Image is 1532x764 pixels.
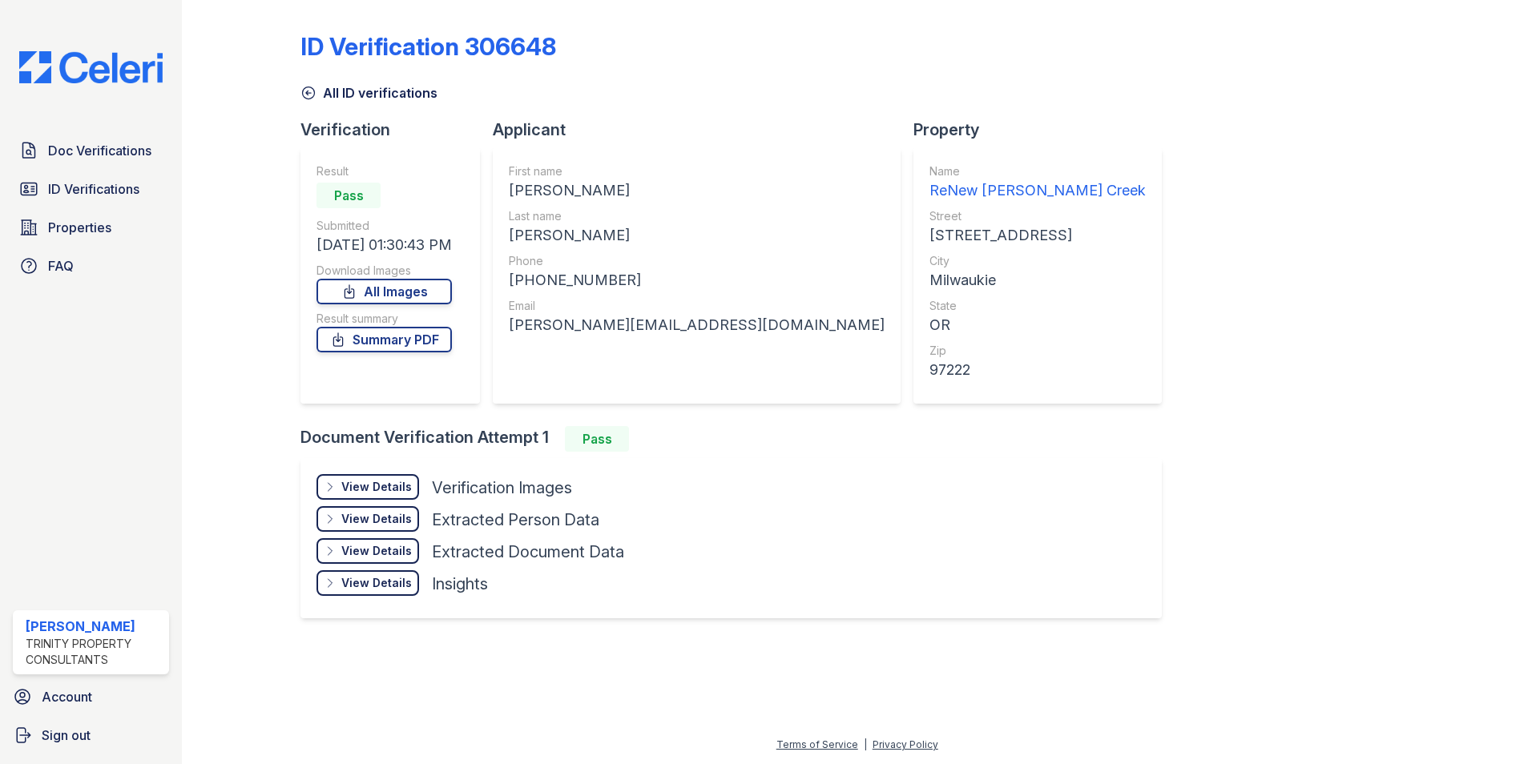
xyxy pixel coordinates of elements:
[300,426,1175,452] div: Document Verification Attempt 1
[341,575,412,591] div: View Details
[341,511,412,527] div: View Details
[13,211,169,243] a: Properties
[316,163,452,179] div: Result
[316,234,452,256] div: [DATE] 01:30:43 PM
[316,183,381,208] div: Pass
[6,51,175,83] img: CE_Logo_Blue-a8612792a0a2168367f1c8372b55b34899dd931a85d93a1a3d3e32e68fde9ad4.png
[300,119,493,141] div: Verification
[929,269,1146,292] div: Milwaukie
[873,738,938,750] a: Privacy Policy
[929,343,1146,359] div: Zip
[316,218,452,234] div: Submitted
[509,269,885,292] div: [PHONE_NUMBER]
[316,311,452,327] div: Result summary
[929,314,1146,336] div: OR
[509,314,885,336] div: [PERSON_NAME][EMAIL_ADDRESS][DOMAIN_NAME]
[42,726,91,745] span: Sign out
[341,479,412,495] div: View Details
[929,163,1146,179] div: Name
[48,141,151,160] span: Doc Verifications
[509,179,885,202] div: [PERSON_NAME]
[929,298,1146,314] div: State
[341,543,412,559] div: View Details
[26,636,163,668] div: Trinity Property Consultants
[509,208,885,224] div: Last name
[929,253,1146,269] div: City
[48,179,139,199] span: ID Verifications
[432,509,599,531] div: Extracted Person Data
[13,173,169,205] a: ID Verifications
[929,359,1146,381] div: 97222
[493,119,913,141] div: Applicant
[432,573,488,595] div: Insights
[316,263,452,279] div: Download Images
[864,738,867,750] div: |
[432,541,624,563] div: Extracted Document Data
[776,738,858,750] a: Terms of Service
[913,119,1175,141] div: Property
[42,687,92,706] span: Account
[509,224,885,247] div: [PERSON_NAME]
[48,256,74,275] span: FAQ
[565,426,629,452] div: Pass
[929,208,1146,224] div: Street
[929,224,1146,247] div: [STREET_ADDRESS]
[6,719,175,751] a: Sign out
[509,163,885,179] div: First name
[929,163,1146,202] a: Name ReNew [PERSON_NAME] Creek
[48,218,111,237] span: Properties
[509,298,885,314] div: Email
[6,681,175,713] a: Account
[300,32,556,61] div: ID Verification 306648
[432,476,572,499] div: Verification Images
[316,327,452,352] a: Summary PDF
[316,279,452,304] a: All Images
[509,253,885,269] div: Phone
[13,250,169,282] a: FAQ
[26,617,163,636] div: [PERSON_NAME]
[13,135,169,167] a: Doc Verifications
[300,83,437,103] a: All ID verifications
[929,179,1146,202] div: ReNew [PERSON_NAME] Creek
